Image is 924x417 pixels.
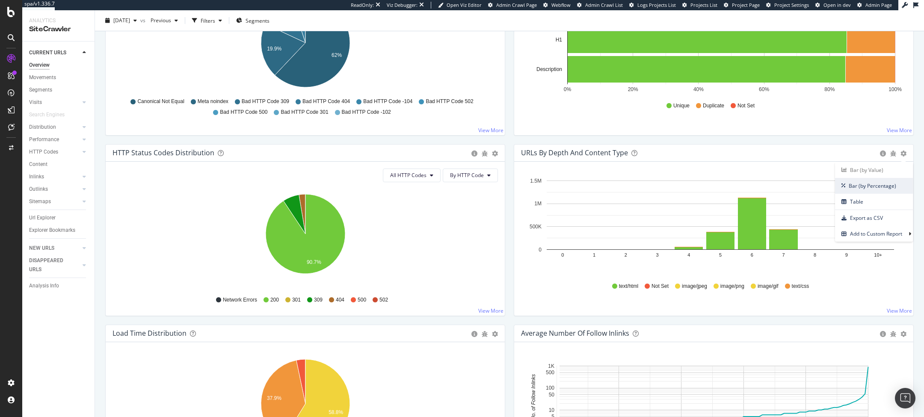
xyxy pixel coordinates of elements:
[189,14,225,27] button: Filters
[556,37,563,43] text: H1
[673,102,690,109] span: Unique
[548,363,554,369] text: 1K
[845,252,848,257] text: 9
[835,164,913,176] span: Bar (by Value)
[147,14,181,27] button: Previous
[895,388,915,408] div: Open Intercom Messenger
[792,283,809,290] span: text/css
[329,409,343,415] text: 58.8%
[496,2,537,8] span: Admin Crawl Page
[113,189,498,288] div: A chart.
[270,296,279,304] span: 200
[242,98,289,105] span: Bad HTTP Code 309
[29,213,89,222] a: Url Explorer
[29,110,65,119] div: Search Engines
[549,407,555,413] text: 10
[342,109,391,116] span: Bad HTTP Code -102
[383,169,441,182] button: All HTTP Codes
[751,252,753,257] text: 6
[471,151,477,157] div: circle-info
[29,24,88,34] div: SiteCrawler
[758,283,779,290] span: image/gif
[687,252,690,257] text: 4
[835,196,913,207] span: Table
[147,17,171,24] span: Previous
[29,135,80,144] a: Performance
[29,172,80,181] a: Inlinks
[201,17,215,24] div: Filters
[478,127,503,134] a: View More
[137,98,184,105] span: Canonical Not Equal
[530,178,542,184] text: 1.5M
[890,331,896,337] div: bug
[29,281,89,290] a: Analysis Info
[379,296,388,304] span: 502
[835,212,913,224] span: Export as CSV
[29,110,73,119] a: Search Engines
[29,123,56,132] div: Distribution
[29,123,80,132] a: Distribution
[29,185,80,194] a: Outlinks
[267,46,281,52] text: 19.9%
[682,283,707,290] span: image/jpeg
[593,252,595,257] text: 1
[450,172,484,179] span: By HTTP Code
[823,2,851,8] span: Open in dev
[703,102,724,109] span: Duplicate
[29,185,48,194] div: Outlinks
[29,148,80,157] a: HTTP Codes
[292,296,301,304] span: 301
[351,2,374,9] div: ReadOnly:
[629,2,676,9] a: Logs Projects List
[478,307,503,314] a: View More
[577,2,623,9] a: Admin Crawl List
[900,331,906,337] div: gear
[29,17,88,24] div: Analytics
[29,61,50,70] div: Overview
[543,2,571,9] a: Webflow
[782,252,785,257] text: 7
[390,172,426,179] span: All HTTP Codes
[332,52,342,58] text: 62%
[874,252,882,257] text: 10+
[426,98,473,105] span: Bad HTTP Code 502
[438,2,482,9] a: Open Viz Editor
[29,172,44,181] div: Inlinks
[447,2,482,8] span: Open Viz Editor
[358,296,366,304] span: 500
[900,151,906,157] div: gear
[29,256,72,274] div: DISAPPEARED URLS
[536,66,562,72] text: Description
[652,283,669,290] span: Not Set
[720,283,744,290] span: image/png
[29,244,54,253] div: NEW URLS
[774,2,809,8] span: Project Settings
[534,201,542,207] text: 1M
[890,151,896,157] div: bug
[724,2,760,9] a: Project Page
[113,17,130,24] span: 2025 Aug. 6th
[220,109,267,116] span: Bad HTTP Code 500
[690,2,717,8] span: Projects List
[737,102,755,109] span: Not Set
[880,151,886,157] div: circle-info
[29,160,89,169] a: Content
[880,331,886,337] div: circle-info
[29,244,80,253] a: NEW URLS
[198,98,228,105] span: Meta noindex
[29,213,56,222] div: Url Explorer
[29,197,80,206] a: Sitemaps
[113,148,214,157] div: HTTP Status Codes Distribution
[719,252,722,257] text: 5
[29,160,47,169] div: Content
[656,252,658,257] text: 3
[29,86,89,95] a: Segments
[29,98,80,107] a: Visits
[835,162,913,242] ul: gear
[267,395,281,401] text: 37.9%
[307,259,321,265] text: 90.7%
[29,48,66,57] div: CURRENT URLS
[113,329,187,337] div: Load Time Distribution
[29,226,75,235] div: Explorer Bookmarks
[140,17,147,24] span: vs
